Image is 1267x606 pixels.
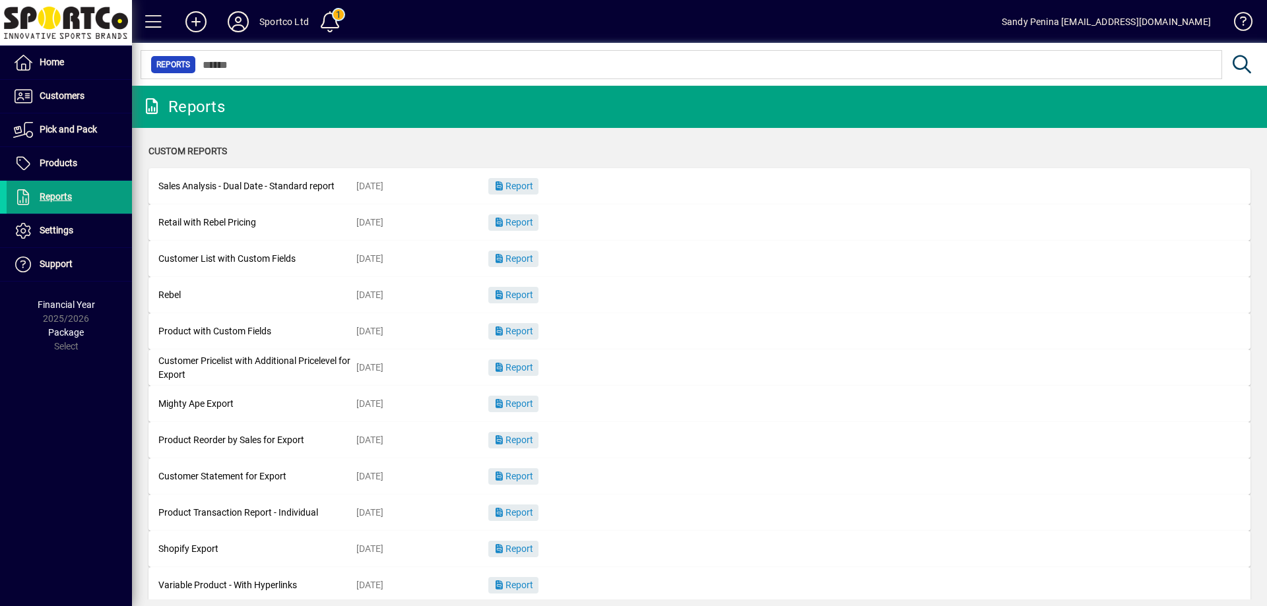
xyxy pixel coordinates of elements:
div: Customer Statement for Export [158,470,356,483]
div: [DATE] [356,470,488,483]
div: Rebel [158,288,356,302]
div: [DATE] [356,361,488,375]
div: Retail with Rebel Pricing [158,216,356,229]
div: [DATE] [356,288,488,302]
span: Reports [40,191,72,202]
div: Sportco Ltd [259,11,309,32]
button: Report [488,359,538,376]
div: Product Transaction Report - Individual [158,506,356,520]
button: Report [488,432,538,448]
button: Report [488,251,538,267]
div: [DATE] [356,397,488,411]
div: [DATE] [356,433,488,447]
button: Report [488,287,538,303]
div: [DATE] [356,542,488,556]
div: [DATE] [356,578,488,592]
button: Report [488,323,538,340]
span: Report [494,580,533,590]
span: Report [494,362,533,373]
a: Pick and Pack [7,113,132,146]
a: Customers [7,80,132,113]
span: Pick and Pack [40,124,97,135]
button: Add [175,10,217,34]
div: [DATE] [356,252,488,266]
span: Home [40,57,64,67]
div: [DATE] [356,506,488,520]
a: Products [7,147,132,180]
span: Financial Year [38,299,95,310]
button: Report [488,541,538,557]
span: Report [494,507,533,518]
a: Support [7,248,132,281]
span: Settings [40,225,73,235]
a: Home [7,46,132,79]
div: Sales Analysis - Dual Date - Standard report [158,179,356,193]
button: Profile [217,10,259,34]
div: Product with Custom Fields [158,324,356,338]
div: Customer Pricelist with Additional Pricelevel for Export [158,354,356,382]
div: Sandy Penina [EMAIL_ADDRESS][DOMAIN_NAME] [1002,11,1211,32]
div: [DATE] [356,324,488,338]
span: Reports [156,58,190,71]
span: Report [494,289,533,300]
span: Custom Reports [148,146,227,156]
div: Reports [142,96,225,117]
div: Product Reorder by Sales for Export [158,433,356,447]
span: Package [48,327,84,338]
button: Report [488,504,538,521]
button: Report [488,396,538,412]
span: Report [494,435,533,445]
a: Settings [7,214,132,247]
div: [DATE] [356,216,488,229]
a: Knowledge Base [1224,3,1251,45]
div: Customer List with Custom Fields [158,252,356,266]
div: Variable Product - With Hyperlinks [158,578,356,592]
span: Report [494,471,533,481]
span: Report [494,326,533,336]
span: Products [40,158,77,168]
button: Report [488,178,538,195]
span: Report [494,217,533,227]
span: Report [494,253,533,264]
button: Report [488,214,538,231]
div: [DATE] [356,179,488,193]
div: Shopify Export [158,542,356,556]
span: Support [40,258,73,269]
span: Report [494,543,533,554]
button: Report [488,468,538,485]
span: Report [494,181,533,191]
span: Report [494,398,533,409]
span: Customers [40,90,84,101]
div: Mighty Ape Export [158,397,356,411]
button: Report [488,577,538,593]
